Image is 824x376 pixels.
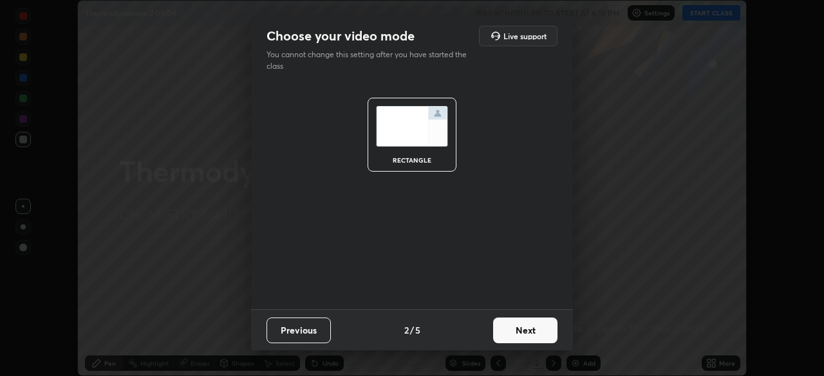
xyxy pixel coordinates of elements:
[267,318,331,343] button: Previous
[503,32,547,40] h5: Live support
[267,28,415,44] h2: Choose your video mode
[267,49,475,72] p: You cannot change this setting after you have started the class
[376,106,448,147] img: normalScreenIcon.ae25ed63.svg
[404,323,409,337] h4: 2
[386,157,438,163] div: rectangle
[493,318,557,343] button: Next
[415,323,420,337] h4: 5
[410,323,414,337] h4: /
